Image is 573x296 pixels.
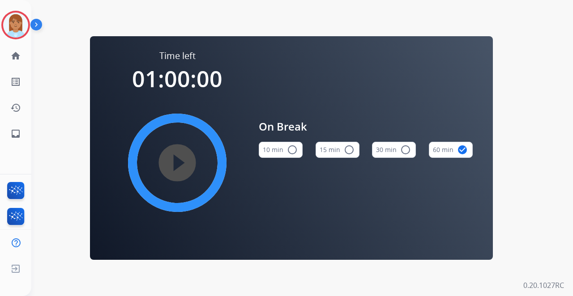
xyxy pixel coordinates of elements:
mat-icon: check_circle [457,144,468,155]
mat-icon: radio_button_unchecked [287,144,298,155]
p: 0.20.1027RC [523,280,564,291]
mat-icon: home [10,51,21,61]
span: On Break [259,118,473,135]
button: 60 min [429,142,473,158]
mat-icon: list_alt [10,76,21,87]
img: avatar [3,13,28,38]
button: 15 min [316,142,359,158]
mat-icon: history [10,102,21,113]
span: 01:00:00 [132,63,222,94]
mat-icon: radio_button_unchecked [344,144,355,155]
mat-icon: radio_button_unchecked [400,144,411,155]
mat-icon: play_circle_filled [172,157,183,168]
span: Time left [159,50,196,62]
mat-icon: inbox [10,128,21,139]
button: 10 min [259,142,303,158]
button: 30 min [372,142,416,158]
